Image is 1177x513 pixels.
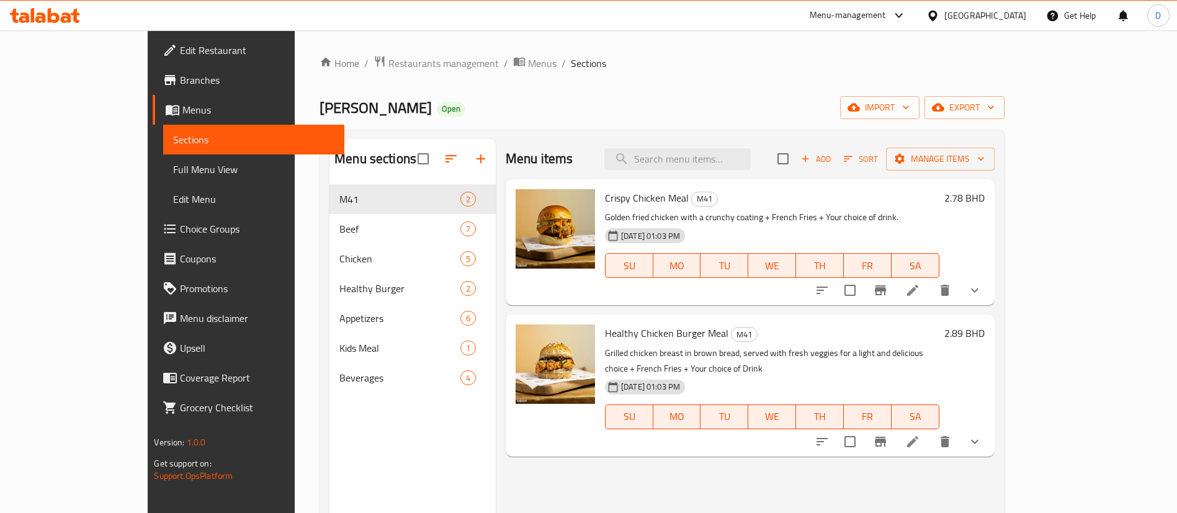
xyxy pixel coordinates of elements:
[796,404,844,429] button: TH
[732,328,757,342] span: M41
[841,149,881,169] button: Sort
[180,341,334,355] span: Upsell
[849,257,887,275] span: FR
[173,192,334,207] span: Edit Menu
[840,96,920,119] button: import
[605,404,653,429] button: SU
[897,257,934,275] span: SA
[753,257,791,275] span: WE
[329,363,496,393] div: Beverages4
[153,303,344,333] a: Menu disclaimer
[329,214,496,244] div: Beef7
[461,313,475,324] span: 6
[460,311,476,326] div: items
[329,184,496,214] div: M412
[339,341,460,355] span: Kids Meal
[844,152,878,166] span: Sort
[892,253,939,278] button: SA
[180,43,334,58] span: Edit Restaurant
[329,179,496,398] nav: Menu sections
[658,257,696,275] span: MO
[460,281,476,296] div: items
[153,65,344,95] a: Branches
[339,281,460,296] div: Healthy Burger
[180,73,334,87] span: Branches
[571,56,606,71] span: Sections
[837,429,863,455] span: Select to update
[339,251,460,266] span: Chicken
[153,214,344,244] a: Choice Groups
[180,251,334,266] span: Coupons
[173,162,334,177] span: Full Menu View
[1155,9,1161,22] span: D
[770,146,796,172] span: Select section
[173,132,334,147] span: Sections
[506,149,573,168] h2: Menu items
[748,253,796,278] button: WE
[182,102,334,117] span: Menus
[807,427,837,457] button: sort-choices
[516,189,595,269] img: Crispy Chicken Meal
[930,427,960,457] button: delete
[528,56,557,71] span: Menus
[605,210,939,225] p: Golden fried chicken with a crunchy coating + French Fries + Your choice of drink.
[339,192,460,207] span: M41
[653,404,701,429] button: MO
[944,9,1026,22] div: [GEOGRAPHIC_DATA]
[892,404,939,429] button: SA
[153,363,344,393] a: Coverage Report
[163,184,344,214] a: Edit Menu
[364,56,369,71] li: /
[436,144,466,174] span: Sort sections
[967,434,982,449] svg: Show Choices
[844,253,892,278] button: FR
[796,253,844,278] button: TH
[836,149,886,169] span: Sort items
[153,333,344,363] a: Upsell
[866,427,895,457] button: Branch-specific-item
[810,8,886,23] div: Menu-management
[187,434,206,450] span: 1.0.0
[896,151,985,167] span: Manage items
[849,408,887,426] span: FR
[180,370,334,385] span: Coverage Report
[516,324,595,404] img: Healthy Chicken Burger Meal
[748,404,796,429] button: WE
[616,381,685,393] span: [DATE] 01:03 PM
[801,257,839,275] span: TH
[731,327,758,342] div: M41
[329,333,496,363] div: Kids Meal1
[753,408,791,426] span: WE
[705,408,743,426] span: TU
[692,192,717,206] span: M41
[944,189,985,207] h6: 2.78 BHD
[320,55,1004,71] nav: breadcrumb
[180,400,334,415] span: Grocery Checklist
[611,257,648,275] span: SU
[461,223,475,235] span: 7
[153,35,344,65] a: Edit Restaurant
[154,434,184,450] span: Version:
[329,303,496,333] div: Appetizers6
[461,342,475,354] span: 1
[611,408,648,426] span: SU
[180,311,334,326] span: Menu disclaimer
[562,56,566,71] li: /
[866,275,895,305] button: Branch-specific-item
[339,311,460,326] span: Appetizers
[339,221,460,236] span: Beef
[461,283,475,295] span: 2
[180,281,334,296] span: Promotions
[153,95,344,125] a: Menus
[796,149,836,169] button: Add
[604,148,751,170] input: search
[410,146,436,172] span: Select all sections
[960,275,990,305] button: show more
[154,455,211,471] span: Get support on:
[605,346,939,377] p: Grilled chicken breast in brown bread, served with fresh veggies for a light and delicious choice...
[700,253,748,278] button: TU
[374,55,499,71] a: Restaurants management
